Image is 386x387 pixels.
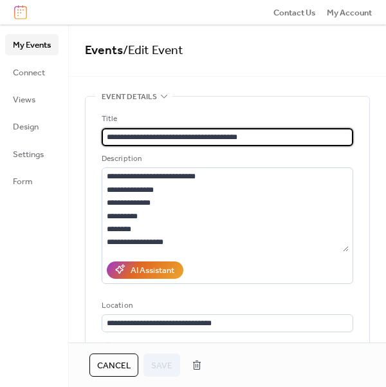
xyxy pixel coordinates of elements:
[102,91,157,104] span: Event details
[5,62,59,82] a: Connect
[273,6,316,19] a: Contact Us
[13,66,45,79] span: Connect
[102,113,351,126] div: Title
[14,5,27,19] img: logo
[13,93,35,106] span: Views
[13,175,33,188] span: Form
[5,34,59,55] a: My Events
[85,39,123,62] a: Events
[107,261,183,278] button: AI Assistant
[13,148,44,161] span: Settings
[13,39,51,52] span: My Events
[5,144,59,164] a: Settings
[13,120,39,133] span: Design
[117,339,186,352] span: Link to Google Maps
[131,264,174,277] div: AI Assistant
[123,39,183,62] span: / Edit Event
[5,116,59,137] a: Design
[102,153,351,165] div: Description
[102,299,351,312] div: Location
[327,6,372,19] a: My Account
[5,171,59,191] a: Form
[5,89,59,109] a: Views
[97,359,131,372] span: Cancel
[89,354,138,377] button: Cancel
